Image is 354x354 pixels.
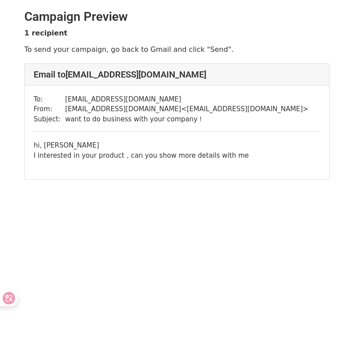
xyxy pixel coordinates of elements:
[34,104,65,114] td: From:
[24,29,67,37] strong: 1 recipient
[24,9,330,24] h2: Campaign Preview
[65,104,308,114] td: [EMAIL_ADDRESS][DOMAIN_NAME] < [EMAIL_ADDRESS][DOMAIN_NAME] >
[65,114,308,124] td: want to do business with your company！
[34,151,320,161] div: I interested in your product，can you show more details with me
[34,69,320,80] h4: Email to [EMAIL_ADDRESS][DOMAIN_NAME]
[65,94,308,105] td: [EMAIL_ADDRESS][DOMAIN_NAME]
[34,94,65,105] td: To:
[34,114,65,124] td: Subject:
[34,140,320,171] div: hi, [PERSON_NAME]
[24,45,330,54] p: To send your campaign, go back to Gmail and click "Send".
